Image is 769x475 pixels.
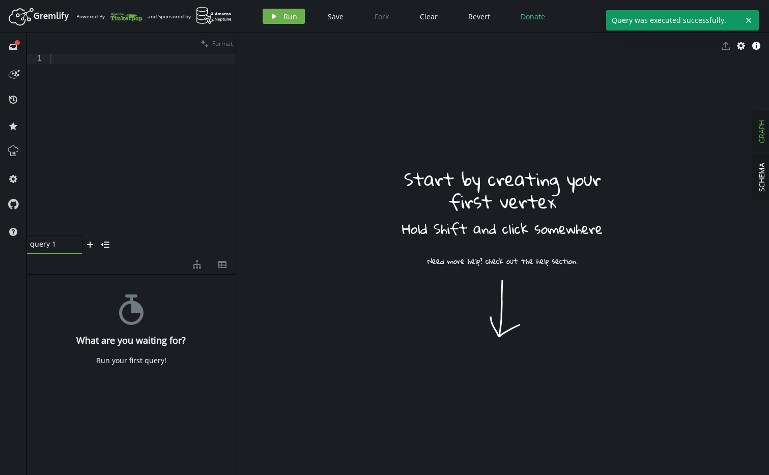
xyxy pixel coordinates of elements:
span: query 1 [30,240,71,249]
button: Clear [412,9,445,24]
span: Save [328,12,344,21]
div: and Sponsored by [148,7,232,26]
span: GRAPH [757,120,766,143]
span: Revert [468,12,490,21]
h4: What are you waiting for? [76,335,186,346]
button: Sign In [728,9,761,24]
button: Save [320,9,351,24]
button: Fork [366,9,397,24]
span: Run [283,12,297,21]
button: Run [263,9,305,24]
button: Revert [461,9,498,24]
span: Donate [521,12,545,21]
img: AWS Neptune [196,7,232,24]
div: Powered By [76,8,143,25]
div: Run your first query! [96,356,166,365]
span: Format [212,39,233,48]
div: 1 [27,54,48,64]
span: Query was executed successfully. [606,10,741,31]
span: Clear [420,12,438,21]
span: Fork [375,12,389,21]
span: SCHEMA [757,163,766,192]
button: Donate [513,9,553,24]
button: Format [197,33,236,54]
